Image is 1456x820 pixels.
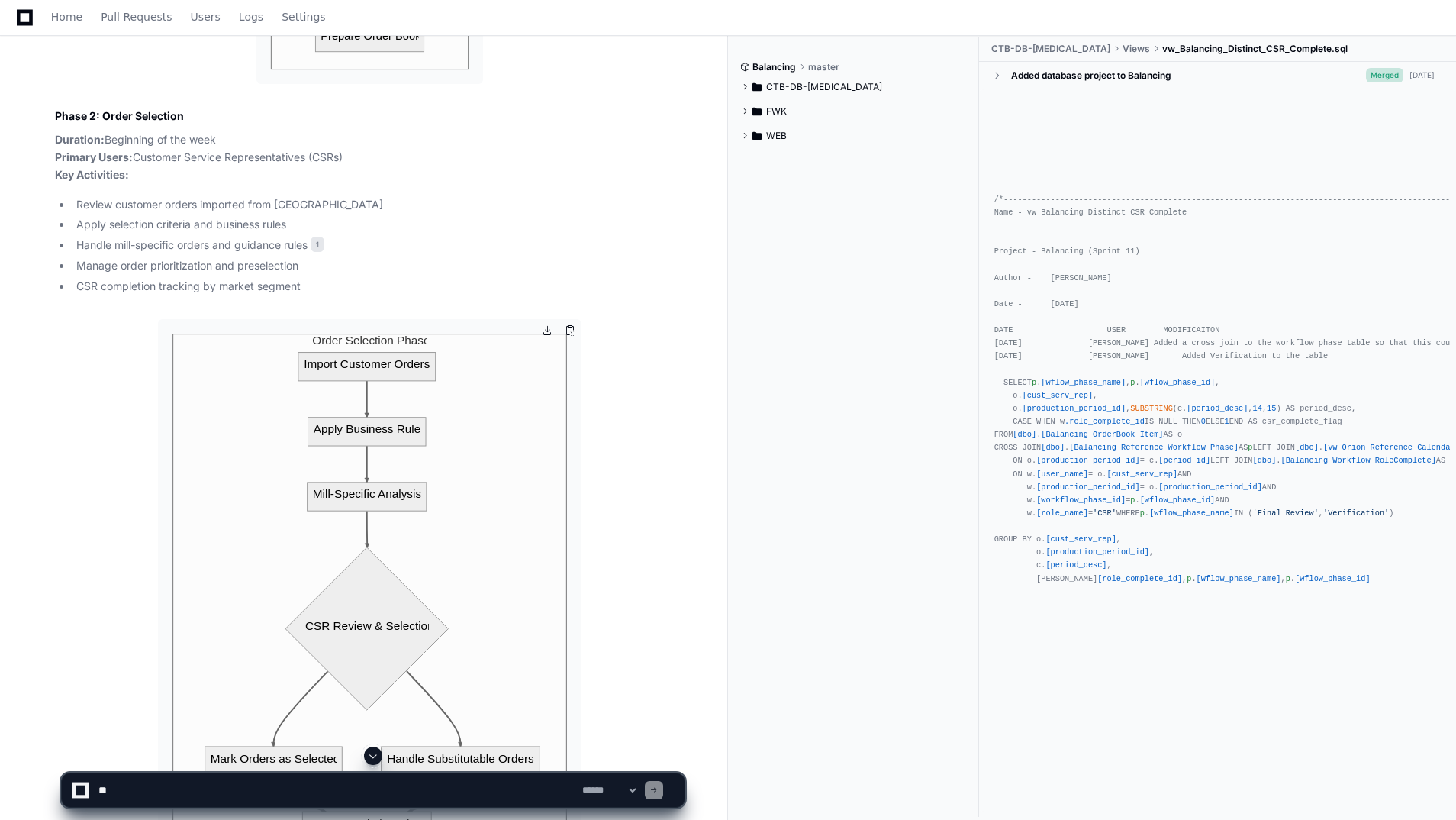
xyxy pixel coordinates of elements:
span: [dbo] [1041,443,1065,452]
span: p [1286,574,1290,583]
button: WEB [740,124,968,148]
span: Pull Requests [101,12,172,21]
span: 1 [1225,417,1229,426]
span: Merged [1366,68,1403,82]
span: Balancing [752,61,796,73]
li: Apply selection criteria and business rules [72,216,685,234]
svg: Directory [752,102,762,121]
div: [DATE] [1409,69,1435,81]
span: Settings [282,12,325,21]
button: FWK [740,99,968,124]
span: FWK [766,105,787,118]
span: [dbo] [1013,430,1036,439]
span: [role_name] [1036,508,1088,518]
button: CTB-DB-[MEDICAL_DATA] [740,75,968,99]
span: Users [191,12,221,21]
li: CSR completion tracking by market segment [72,278,685,295]
span: [Balancing_Reference_Workflow_Phase] [1069,443,1239,452]
span: vw_Balancing_Distinct_CSR_Complete.sql [1162,43,1348,55]
svg: Directory [752,78,762,96]
p: Beginning of the week Customer Service Representatives (CSRs) [55,131,685,183]
span: p [1032,378,1036,387]
span: [production_period_id] [1045,547,1149,557]
span: p [1248,443,1252,452]
span: [role_complete_id] [1097,574,1182,583]
span: master [808,61,839,73]
span: [production_period_id] [1023,404,1126,413]
span: [dbo] [1295,443,1319,452]
span: [Balancing_Workflow_RoleComplete] [1281,456,1436,465]
span: [wflow_phase_id] [1295,574,1371,583]
span: [dbo] [1253,456,1277,465]
span: [Balancing_OrderBook_Item] [1041,430,1163,439]
span: [user_name] [1036,470,1088,479]
span: [production_period_id] [1036,483,1140,492]
span: 0 [1201,417,1206,426]
span: 'CSR' [1093,508,1116,518]
span: 1 [311,237,324,252]
span: CTB-DB-[MEDICAL_DATA] [991,43,1110,55]
span: CTB-DB-[MEDICAL_DATA] [766,81,882,93]
li: Review customer orders imported from [GEOGRAPHIC_DATA] [72,196,685,214]
span: Logs [239,12,263,21]
h3: Phase 2: Order Selection [55,108,685,124]
span: 'Final Review' [1253,508,1319,518]
svg: Directory [752,127,762,145]
div: Added database project to Balancing [1011,69,1171,82]
span: [period_desc] [1045,560,1106,570]
span: [production_period_id] [1158,483,1262,492]
span: [production_period_id] [1036,456,1140,465]
span: .role_complete_id [1065,417,1145,426]
span: p [1187,574,1191,583]
div: CREATE VIEW . AS SELECT . , . , o. , o. , (c. , , ) AS period_desc, CASE WHEN w IS NULL THEN ELSE... [994,102,1441,638]
span: [workflow_phase_id] [1036,496,1126,505]
span: p [1130,496,1135,505]
span: Home [51,12,82,21]
span: [cust_serv_rep] [1045,534,1116,544]
span: [period_id] [1158,456,1210,465]
span: 14 [1253,404,1262,413]
span: [wflow_phase_id] [1140,378,1216,387]
span: [wflow_phase_name] [1197,574,1281,583]
span: [wflow_phase_id] [1140,496,1216,505]
span: WEB [766,130,787,142]
span: [cust_serv_rep] [1107,470,1177,479]
span: SUBSTRING [1130,404,1172,413]
li: Manage order prioritization and preselection [72,257,685,275]
strong: Key Activities: [55,168,129,181]
strong: Primary Users: [55,150,133,163]
span: p [1140,508,1145,518]
span: [wflow_phase_name] [1149,508,1234,518]
li: Handle mill-specific orders and guidance rules [72,237,685,254]
span: [wflow_phase_name] [1041,378,1126,387]
span: [cust_serv_rep] [1023,391,1093,400]
span: p [1130,378,1135,387]
strong: Duration: [55,133,105,146]
span: 15 [1267,404,1276,413]
span: [period_desc] [1187,404,1248,413]
span: Views [1123,43,1150,55]
span: 'Verification' [1323,508,1389,518]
